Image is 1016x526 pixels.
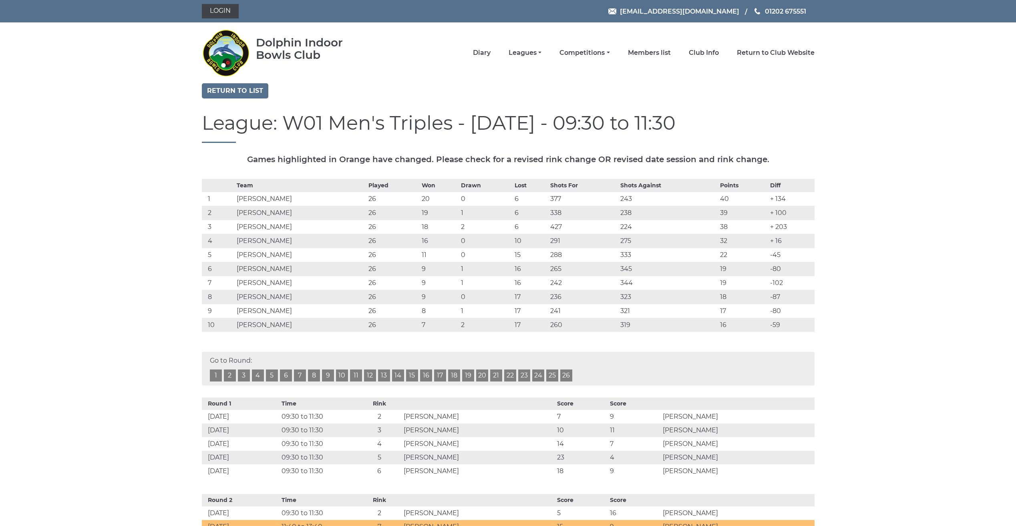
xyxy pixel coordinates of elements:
[202,155,815,164] h5: Games highlighted in Orange have changed. Please check for a revised rink change OR revised date ...
[618,206,718,220] td: 238
[532,369,544,381] a: 24
[280,369,292,381] a: 6
[689,48,719,57] a: Club Info
[256,36,368,61] div: Dolphin Indoor Bowls Club
[555,464,608,478] td: 18
[548,192,619,206] td: 377
[513,206,548,220] td: 6
[608,8,616,14] img: Email
[224,369,236,381] a: 2
[548,220,619,234] td: 427
[608,451,661,464] td: 4
[202,206,235,220] td: 2
[202,451,280,464] td: [DATE]
[768,179,815,192] th: Diff
[513,304,548,318] td: 17
[420,220,459,234] td: 18
[378,369,390,381] a: 13
[366,248,420,262] td: 26
[235,192,366,206] td: [PERSON_NAME]
[560,369,572,381] a: 26
[210,369,222,381] a: 1
[548,262,619,276] td: 265
[718,220,768,234] td: 38
[402,410,555,424] td: [PERSON_NAME]
[462,369,474,381] a: 19
[202,506,280,520] td: [DATE]
[235,179,366,192] th: Team
[608,410,661,424] td: 9
[618,248,718,262] td: 333
[555,424,608,437] td: 10
[402,424,555,437] td: [PERSON_NAME]
[202,318,235,332] td: 10
[548,276,619,290] td: 242
[555,451,608,464] td: 23
[448,369,460,381] a: 18
[366,276,420,290] td: 26
[618,304,718,318] td: 321
[420,304,459,318] td: 8
[661,464,814,478] td: [PERSON_NAME]
[235,248,366,262] td: [PERSON_NAME]
[753,6,806,16] a: Phone us 01202 675551
[513,179,548,192] th: Lost
[202,83,268,98] a: Return to list
[202,352,815,385] div: Go to Round:
[548,206,619,220] td: 338
[308,369,320,381] a: 8
[509,48,541,57] a: Leagues
[322,369,334,381] a: 9
[202,304,235,318] td: 9
[718,290,768,304] td: 18
[718,304,768,318] td: 17
[202,290,235,304] td: 8
[608,6,739,16] a: Email [EMAIL_ADDRESS][DOMAIN_NAME]
[202,248,235,262] td: 5
[555,437,608,451] td: 14
[235,276,366,290] td: [PERSON_NAME]
[202,410,280,424] td: [DATE]
[420,179,459,192] th: Won
[504,369,516,381] a: 22
[513,290,548,304] td: 17
[459,248,512,262] td: 0
[513,276,548,290] td: 16
[459,220,512,234] td: 2
[202,25,250,81] img: Dolphin Indoor Bowls Club
[628,48,671,57] a: Members list
[555,506,608,520] td: 5
[620,7,739,15] span: [EMAIL_ADDRESS][DOMAIN_NAME]
[608,464,661,478] td: 9
[608,398,661,410] th: Score
[202,398,280,410] th: Round 1
[420,276,459,290] td: 9
[235,290,366,304] td: [PERSON_NAME]
[266,369,278,381] a: 5
[768,206,815,220] td: + 100
[518,369,530,381] a: 23
[202,494,280,506] th: Round 2
[608,424,661,437] td: 11
[618,318,718,332] td: 319
[768,234,815,248] td: + 16
[608,437,661,451] td: 7
[618,234,718,248] td: 275
[420,290,459,304] td: 9
[420,318,459,332] td: 7
[402,506,555,520] td: [PERSON_NAME]
[280,424,357,437] td: 09:30 to 11:30
[459,206,512,220] td: 1
[366,206,420,220] td: 26
[661,437,814,451] td: [PERSON_NAME]
[420,369,432,381] a: 16
[420,248,459,262] td: 11
[294,369,306,381] a: 7
[459,290,512,304] td: 0
[366,220,420,234] td: 26
[336,369,348,381] a: 10
[280,410,357,424] td: 09:30 to 11:30
[357,464,402,478] td: 6
[718,318,768,332] td: 16
[618,220,718,234] td: 224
